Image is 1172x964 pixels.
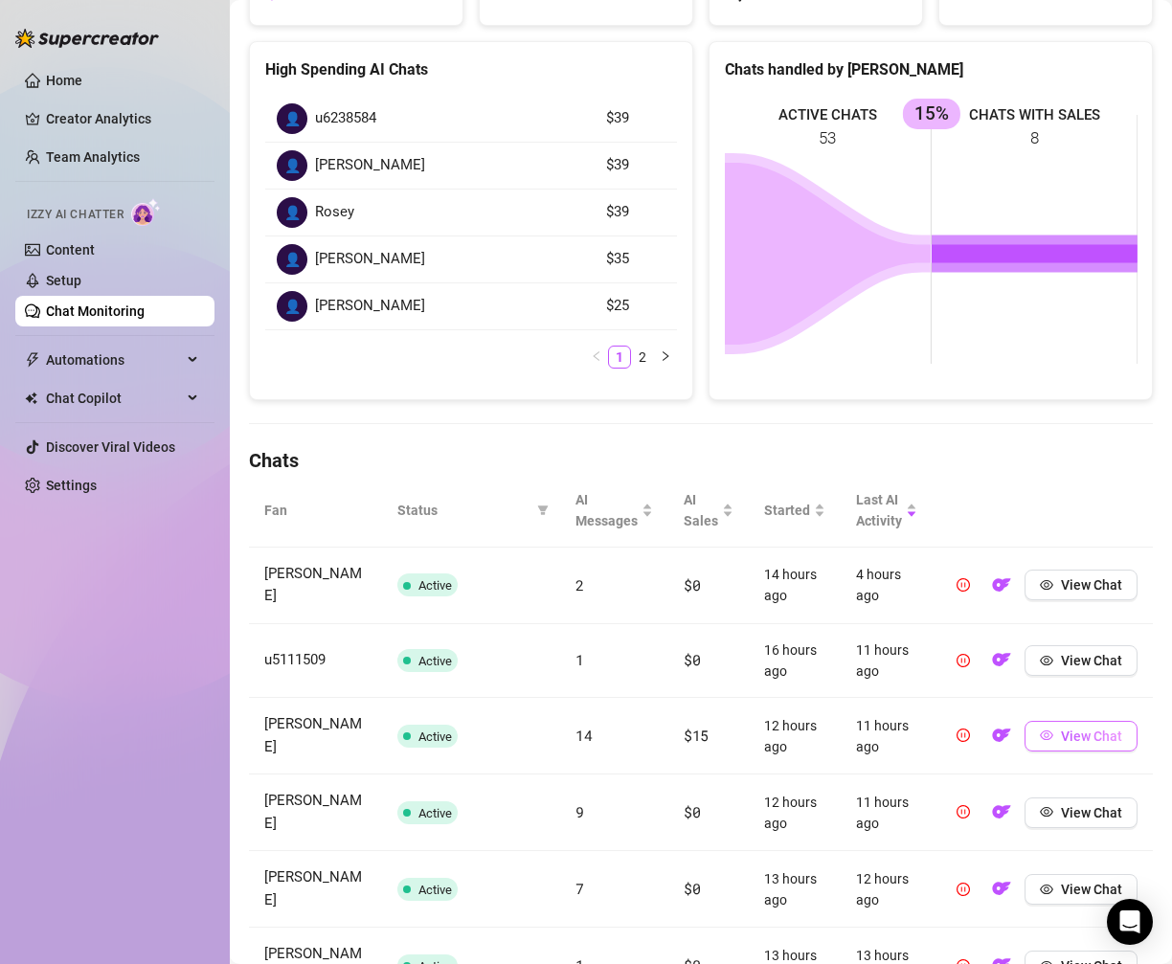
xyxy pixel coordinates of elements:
span: left [591,350,602,362]
li: 1 [608,346,631,369]
td: 12 hours ago [841,851,933,928]
td: 11 hours ago [841,774,933,851]
img: Chat Copilot [25,392,37,405]
a: OF [986,582,1017,597]
button: OF [986,570,1017,600]
button: right [654,346,677,369]
span: $0 [684,575,700,594]
article: $39 [606,107,665,130]
span: $0 [684,650,700,669]
span: View Chat [1061,882,1122,897]
a: OF [986,732,1017,748]
img: AI Chatter [131,198,161,226]
span: u5111509 [264,651,326,668]
button: View Chat [1025,645,1138,676]
div: 👤 [277,244,307,275]
span: View Chat [1061,653,1122,668]
img: OF [992,650,1011,669]
span: eye [1040,883,1053,896]
span: Last AI Activity [856,489,902,531]
div: Chats handled by [PERSON_NAME] [725,57,1137,81]
td: 14 hours ago [749,548,841,624]
a: OF [986,886,1017,901]
span: pause-circle [957,805,970,818]
span: pause-circle [957,654,970,667]
button: OF [986,874,1017,905]
li: Previous Page [585,346,608,369]
span: Active [418,883,452,897]
span: Active [418,578,452,593]
span: 14 [575,726,592,745]
a: OF [986,657,1017,672]
a: OF [986,809,1017,824]
article: $25 [606,295,665,318]
span: eye [1040,578,1053,592]
a: Team Analytics [46,149,140,165]
span: 9 [575,802,584,821]
div: 👤 [277,150,307,181]
span: 2 [575,575,584,594]
th: AI Messages [560,474,668,548]
td: 12 hours ago [749,698,841,774]
span: pause-circle [957,578,970,592]
td: 12 hours ago [749,774,841,851]
article: $39 [606,154,665,177]
img: OF [992,575,1011,594]
a: 2 [632,347,653,368]
span: 1 [575,650,584,669]
span: filter [537,504,549,516]
a: Chat Monitoring [46,303,145,319]
span: [PERSON_NAME] [264,868,362,908]
span: $15 [684,726,709,745]
span: [PERSON_NAME] [264,565,362,605]
button: View Chat [1025,797,1138,828]
div: 👤 [277,103,307,134]
div: High Spending AI Chats [265,57,677,81]
span: Active [418,654,452,668]
td: 16 hours ago [749,624,841,698]
div: 👤 [277,291,307,322]
h4: Chats [249,447,1153,474]
span: Izzy AI Chatter [27,206,124,224]
button: View Chat [1025,721,1138,751]
img: OF [992,726,1011,745]
span: [PERSON_NAME] [264,715,362,755]
span: Status [397,500,530,521]
span: filter [533,496,552,525]
img: OF [992,802,1011,821]
span: Automations [46,345,182,375]
button: left [585,346,608,369]
button: OF [986,645,1017,676]
button: OF [986,797,1017,828]
span: $0 [684,879,700,898]
span: [PERSON_NAME] [264,792,362,832]
td: 13 hours ago [749,851,841,928]
td: 4 hours ago [841,548,933,624]
span: pause-circle [957,883,970,896]
span: [PERSON_NAME] [315,154,425,177]
a: Creator Analytics [46,103,199,134]
span: View Chat [1061,729,1122,744]
img: OF [992,879,1011,898]
th: Started [749,474,841,548]
div: Open Intercom Messenger [1107,899,1153,945]
td: 11 hours ago [841,698,933,774]
th: Fan [249,474,382,548]
article: $39 [606,201,665,224]
span: Rosey [315,201,354,224]
td: 11 hours ago [841,624,933,698]
span: 7 [575,879,584,898]
a: Discover Viral Videos [46,439,175,455]
span: Started [764,500,810,521]
span: View Chat [1061,805,1122,820]
a: Settings [46,478,97,493]
a: Setup [46,273,81,288]
span: eye [1040,729,1053,742]
span: thunderbolt [25,352,40,368]
a: 1 [609,347,630,368]
li: 2 [631,346,654,369]
span: Active [418,806,452,820]
span: pause-circle [957,729,970,742]
div: 👤 [277,197,307,228]
button: View Chat [1025,570,1138,600]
